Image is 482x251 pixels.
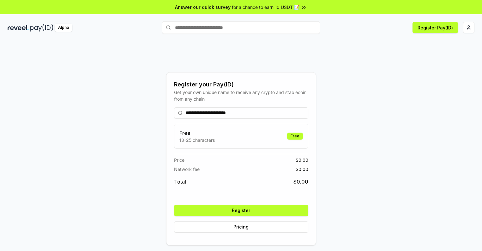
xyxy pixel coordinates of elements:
[30,24,53,32] img: pay_id
[174,221,308,233] button: Pricing
[296,166,308,173] span: $ 0.00
[174,166,200,173] span: Network fee
[174,157,184,163] span: Price
[55,24,72,32] div: Alpha
[174,80,308,89] div: Register your Pay(ID)
[179,137,215,143] p: 13-25 characters
[232,4,299,10] span: for a chance to earn 10 USDT 📝
[293,178,308,185] span: $ 0.00
[8,24,29,32] img: reveel_dark
[179,129,215,137] h3: Free
[296,157,308,163] span: $ 0.00
[174,205,308,216] button: Register
[175,4,231,10] span: Answer our quick survey
[174,89,308,102] div: Get your own unique name to receive any crypto and stablecoin, from any chain
[287,133,303,140] div: Free
[413,22,458,33] button: Register Pay(ID)
[174,178,186,185] span: Total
